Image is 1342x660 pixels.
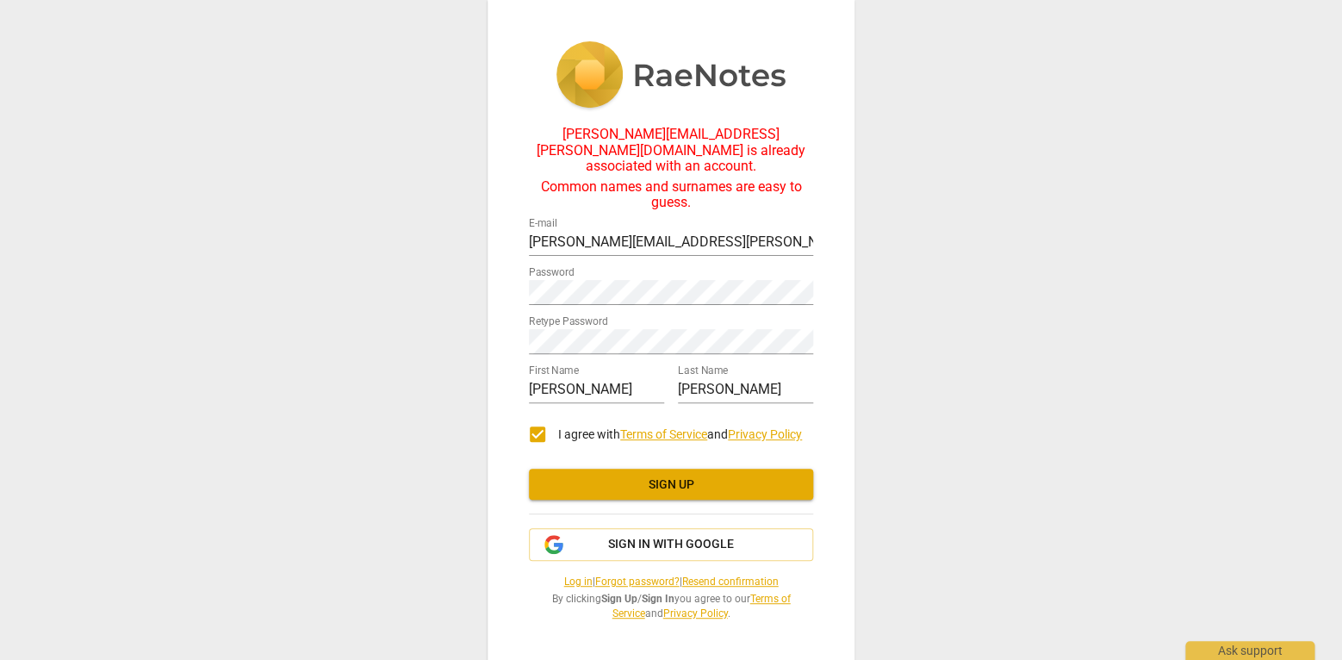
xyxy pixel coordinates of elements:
[620,427,707,441] a: Terms of Service
[564,576,593,588] a: Log in
[556,41,786,112] img: 5ac2273c67554f335776073100b6d88f.svg
[558,427,802,441] span: I agree with and
[529,575,813,589] span: | |
[612,593,791,620] a: Terms of Service
[529,219,557,229] label: E-mail
[728,427,802,441] a: Privacy Policy
[601,593,637,605] b: Sign Up
[1185,641,1314,660] div: Ask support
[663,607,728,620] a: Privacy Policy
[678,366,728,377] label: Last Name
[543,476,799,494] span: Sign up
[529,528,813,561] button: Sign in with Google
[529,127,813,174] div: [PERSON_NAME][EMAIL_ADDRESS][PERSON_NAME][DOMAIN_NAME] is already associated with an account.
[529,592,813,620] span: By clicking / you agree to our and .
[682,576,779,588] a: Resend confirmation
[529,366,579,377] label: First Name
[529,317,608,327] label: Retype Password
[529,268,575,278] label: Password
[529,469,813,500] button: Sign up
[595,576,680,588] a: Forgot password?
[642,593,674,605] b: Sign In
[529,179,813,211] div: Common names and surnames are easy to guess.
[608,536,734,553] span: Sign in with Google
